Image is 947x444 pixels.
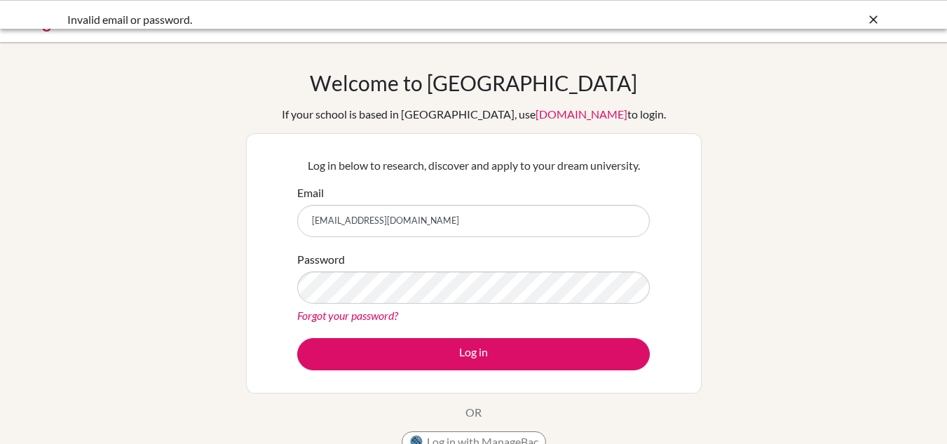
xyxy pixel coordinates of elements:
[67,11,670,28] div: Invalid email or password.
[282,106,666,123] div: If your school is based in [GEOGRAPHIC_DATA], use to login.
[297,157,650,174] p: Log in below to research, discover and apply to your dream university.
[297,184,324,201] label: Email
[297,251,345,268] label: Password
[310,70,637,95] h1: Welcome to [GEOGRAPHIC_DATA]
[536,107,627,121] a: [DOMAIN_NAME]
[297,338,650,370] button: Log in
[465,404,482,421] p: OR
[297,309,398,322] a: Forgot your password?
